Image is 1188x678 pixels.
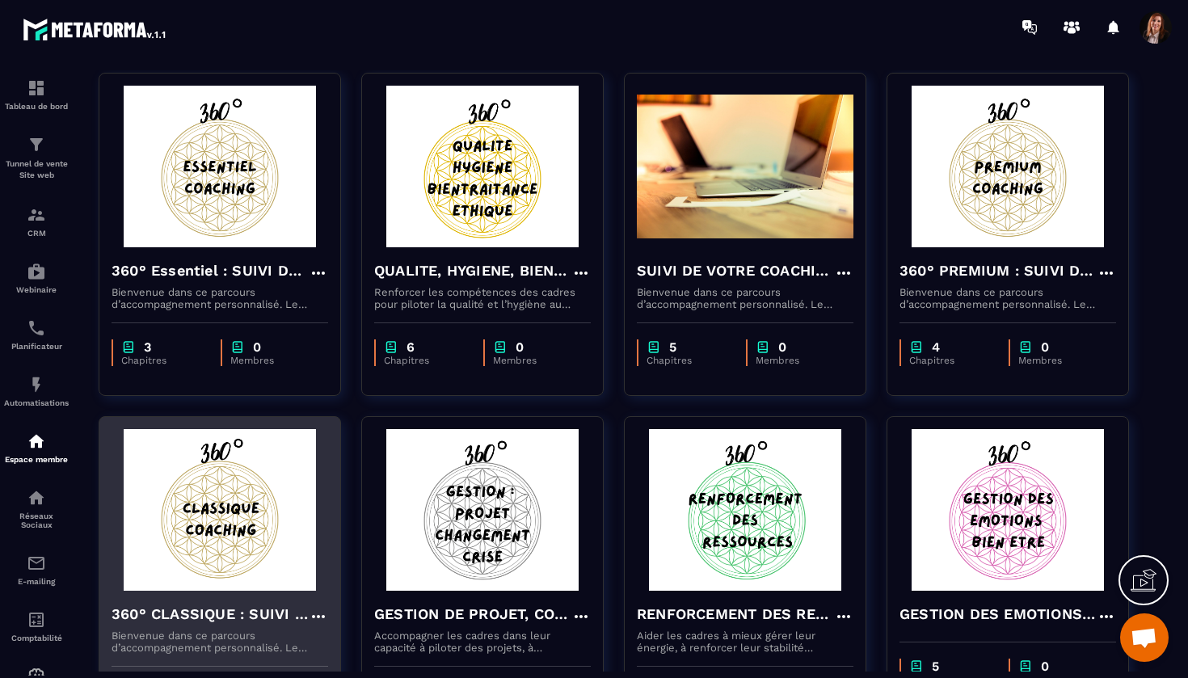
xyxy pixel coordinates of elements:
[4,285,69,294] p: Webinaire
[637,259,834,282] h4: SUIVI DE VOTRE COACHING
[27,610,46,630] img: accountant
[112,630,328,654] p: Bienvenue dans ce parcours d’accompagnement personnalisé. Le coaching que vous commencez aujourd’...
[899,286,1116,310] p: Bienvenue dans ce parcours d’accompagnement personnalisé. Le coaching que vous commencez aujourd’...
[27,135,46,154] img: formation
[4,634,69,642] p: Comptabilité
[516,339,524,355] p: 0
[27,318,46,338] img: scheduler
[637,429,853,591] img: formation-background
[23,15,168,44] img: logo
[144,339,151,355] p: 3
[1018,355,1100,366] p: Membres
[909,355,992,366] p: Chapitres
[4,66,69,123] a: formationformationTableau de bord
[4,398,69,407] p: Automatisations
[27,554,46,573] img: email
[637,603,834,625] h4: RENFORCEMENT DES RESSOURCES
[374,286,591,310] p: Renforcer les compétences des cadres pour piloter la qualité et l’hygiène au quotidien, tout en i...
[121,339,136,355] img: chapter
[374,259,571,282] h4: QUALITE, HYGIENE, BIENTRAITANCE ET ETHIQUE
[4,419,69,476] a: automationsautomationsEspace membre
[27,205,46,225] img: formation
[1041,339,1049,355] p: 0
[669,339,676,355] p: 5
[932,339,940,355] p: 4
[899,429,1116,591] img: formation-background
[1018,339,1033,355] img: chapter
[4,598,69,655] a: accountantaccountantComptabilité
[778,339,786,355] p: 0
[756,339,770,355] img: chapter
[4,455,69,464] p: Espace membre
[112,286,328,310] p: Bienvenue dans ce parcours d’accompagnement personnalisé. Le coaching que vous commencez aujourd’...
[112,603,309,625] h4: 360° CLASSIQUE : SUIVI DE VOTRE COACHING
[374,86,591,247] img: formation-background
[493,355,575,366] p: Membres
[4,193,69,250] a: formationformationCRM
[230,339,245,355] img: chapter
[647,339,661,355] img: chapter
[112,86,328,247] img: formation-background
[27,262,46,281] img: automations
[4,102,69,111] p: Tableau de bord
[374,630,591,654] p: Accompagner les cadres dans leur capacité à piloter des projets, à embarquer les équipes dans le ...
[99,73,361,416] a: formation-background360° Essentiel : SUIVI DE VOTRE COACHINGBienvenue dans ce parcours d’accompag...
[4,123,69,193] a: formationformationTunnel de vente Site web
[4,229,69,238] p: CRM
[384,355,467,366] p: Chapitres
[932,659,939,674] p: 5
[112,429,328,591] img: formation-background
[624,73,887,416] a: formation-backgroundSUIVI DE VOTRE COACHINGBienvenue dans ce parcours d’accompagnement personnali...
[4,541,69,598] a: emailemailE-mailing
[493,339,508,355] img: chapter
[4,476,69,541] a: social-networksocial-networkRéseaux Sociaux
[4,306,69,363] a: schedulerschedulerPlanificateur
[384,339,398,355] img: chapter
[4,342,69,351] p: Planificateur
[4,363,69,419] a: automationsautomationsAutomatisations
[230,355,312,366] p: Membres
[4,577,69,586] p: E-mailing
[253,339,261,355] p: 0
[1041,659,1049,674] p: 0
[4,250,69,306] a: automationsautomationsWebinaire
[374,429,591,591] img: formation-background
[374,603,571,625] h4: GESTION DE PROJET, CONDUITE DU CHANGEMENT ET GESTION DE CRISE
[1018,659,1033,674] img: chapter
[407,339,415,355] p: 6
[637,630,853,654] p: Aider les cadres à mieux gérer leur énergie, à renforcer leur stabilité intérieure et à cultiver ...
[909,339,924,355] img: chapter
[647,355,730,366] p: Chapitres
[27,488,46,507] img: social-network
[121,355,204,366] p: Chapitres
[637,286,853,310] p: Bienvenue dans ce parcours d’accompagnement personnalisé. Le coaching que vous commencez aujourd’...
[4,158,69,181] p: Tunnel de vente Site web
[27,375,46,394] img: automations
[756,355,837,366] p: Membres
[361,73,624,416] a: formation-backgroundQUALITE, HYGIENE, BIENTRAITANCE ET ETHIQUERenforcer les compétences des cadre...
[909,659,924,674] img: chapter
[637,86,853,247] img: formation-background
[899,86,1116,247] img: formation-background
[4,512,69,529] p: Réseaux Sociaux
[27,432,46,451] img: automations
[899,259,1097,282] h4: 360° PREMIUM : SUIVI DE VOTRE COACHING
[27,78,46,98] img: formation
[887,73,1149,416] a: formation-background360° PREMIUM : SUIVI DE VOTRE COACHINGBienvenue dans ce parcours d’accompagne...
[1120,613,1169,662] div: Ouvrir le chat
[899,603,1097,625] h4: GESTION DES EMOTIONS ET DE VOTRE BIEN ETRE
[112,259,309,282] h4: 360° Essentiel : SUIVI DE VOTRE COACHING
